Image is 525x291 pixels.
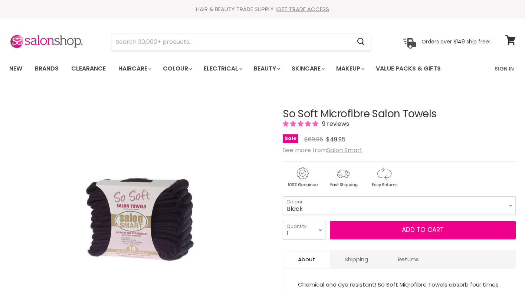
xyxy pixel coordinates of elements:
[370,61,446,76] a: Value Packs & Gifts
[112,33,351,50] input: Search
[421,38,490,45] p: Orders over $149 ship free!
[113,61,156,76] a: Haircare
[198,61,247,76] a: Electrical
[157,61,197,76] a: Colour
[283,146,362,154] span: See more from
[283,108,516,120] h1: So Soft Microfibre Salon Towels
[248,61,285,76] a: Beauty
[286,61,329,76] a: Skincare
[351,33,371,50] button: Search
[283,250,330,268] a: About
[330,221,516,239] button: Add to cart
[324,166,363,189] img: shipping.gif
[283,221,325,239] select: Quantity
[283,120,320,128] span: 5.00 stars
[277,5,329,13] a: GET TRADE ACCESS
[66,61,111,76] a: Clearance
[383,250,434,268] a: Returns
[326,135,345,144] span: $49.95
[320,120,349,128] span: 9 reviews
[283,166,322,189] img: genuine.gif
[402,225,444,234] span: Add to cart
[283,134,298,143] span: Sale
[4,61,28,76] a: New
[364,166,404,189] img: returns.gif
[330,250,383,268] a: Shipping
[4,58,468,79] ul: Main menu
[327,146,362,154] a: Salon Smart
[331,61,369,76] a: Makeup
[112,33,371,51] form: Product
[304,135,323,144] span: $69.95
[490,61,518,76] a: Sign In
[29,61,64,76] a: Brands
